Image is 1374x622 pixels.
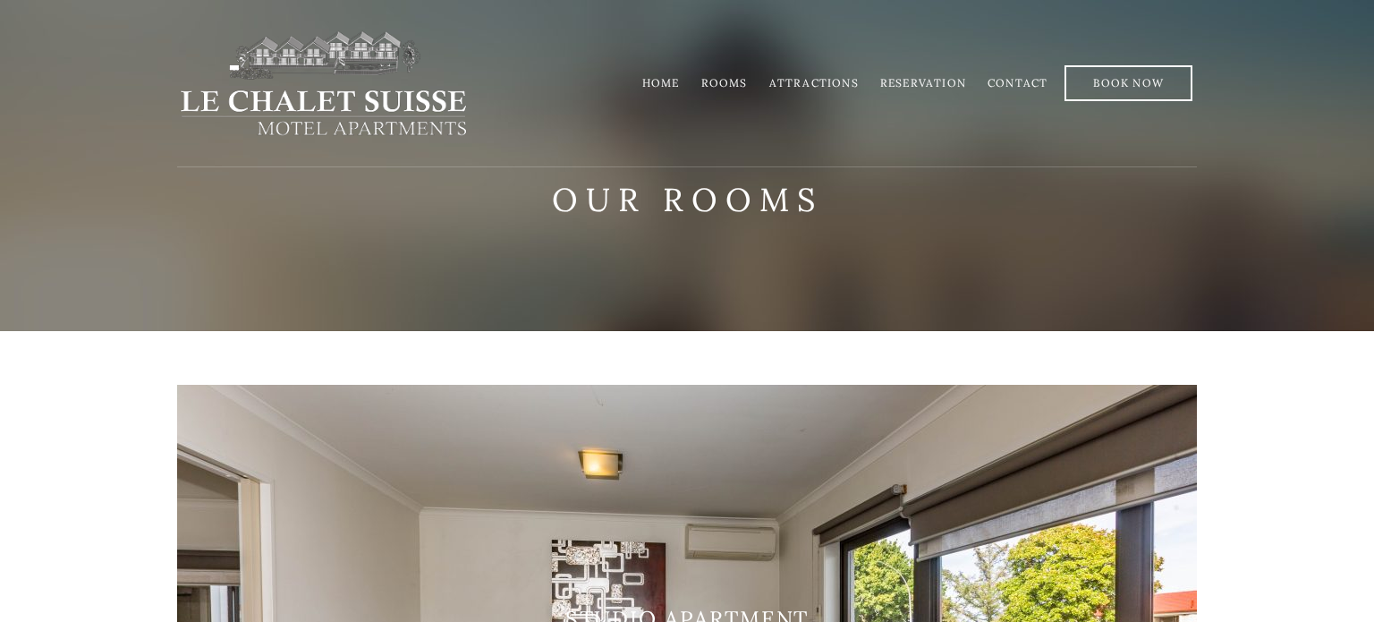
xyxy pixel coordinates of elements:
a: Home [642,76,680,89]
a: Book Now [1064,65,1192,101]
a: Rooms [701,76,748,89]
img: lechaletsuisse [177,30,470,137]
a: Attractions [769,76,859,89]
a: Contact [988,76,1047,89]
a: Reservation [880,76,966,89]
